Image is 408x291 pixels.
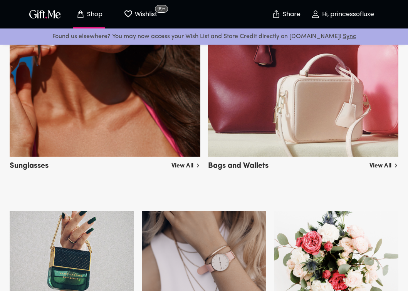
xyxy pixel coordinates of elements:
p: Shop [85,11,102,18]
p: Wishlist [133,9,158,19]
img: GiftMe Logo [28,8,62,20]
a: Sunglasses [10,151,200,169]
button: Wishlist page [119,2,162,27]
a: Sync [343,33,356,40]
h5: Sunglasses [10,158,49,171]
button: Hi, princessofluxe [304,2,381,27]
p: Hi, princessofluxe [320,11,374,18]
h5: Bags and Wallets [208,158,269,171]
button: Share [272,1,299,28]
a: View All [369,158,398,171]
p: Share [281,11,301,18]
button: GiftMe Logo [27,10,63,19]
button: Store page [68,2,110,27]
a: View All [171,158,200,171]
p: Found us elsewhere? You may now access your Wish List and Store Credit directly on [DOMAIN_NAME]! [6,32,402,42]
span: 99+ [155,5,168,13]
img: secure [272,10,281,19]
a: Bags and Wallets [208,151,399,169]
